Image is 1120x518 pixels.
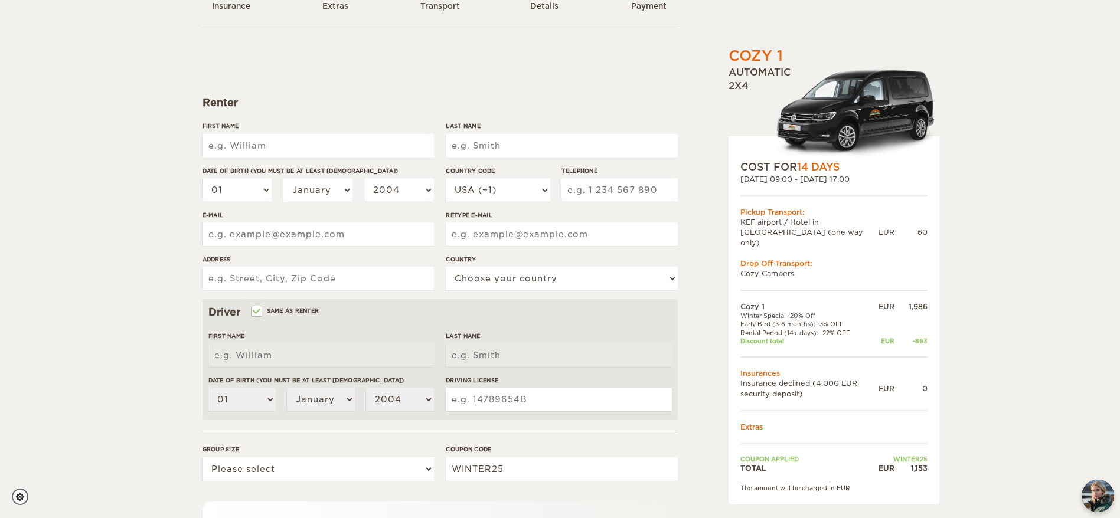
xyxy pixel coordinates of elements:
[776,70,939,160] img: Volkswagen-Caddy-MaxiCrew_.png
[208,376,434,385] label: Date of birth (You must be at least [DEMOGRAPHIC_DATA])
[879,301,894,312] div: EUR
[894,463,928,473] div: 1,153
[894,227,928,237] div: 60
[446,255,677,264] label: Country
[740,328,879,336] td: Rental Period (14+ days): -22% OFF
[740,463,879,473] td: TOTAL
[1082,480,1114,512] button: chat-button
[879,383,894,394] div: EUR
[879,227,894,237] div: EUR
[740,337,879,345] td: Discount total
[446,211,677,219] label: Retype E-mail
[561,166,677,175] label: Telephone
[203,122,434,130] label: First Name
[203,134,434,158] input: e.g. William
[203,96,678,110] div: Renter
[894,337,928,345] div: -893
[208,305,672,319] div: Driver
[740,368,928,378] td: Insurances
[203,445,434,454] label: Group size
[616,1,681,12] div: Payment
[894,301,928,312] div: 1,986
[446,134,677,158] input: e.g. Smith
[729,66,939,159] div: Automatic 2x4
[446,376,671,385] label: Driving License
[740,268,928,278] td: Cozy Campers
[446,445,677,454] label: Coupon code
[446,388,671,411] input: e.g. 14789654B
[740,174,928,184] div: [DATE] 09:00 - [DATE] 17:00
[729,46,783,66] div: Cozy 1
[512,1,577,12] div: Details
[12,489,36,505] a: Cookie settings
[740,320,879,328] td: Early Bird (3-6 months): -3% OFF
[879,463,894,473] div: EUR
[203,267,434,290] input: e.g. Street, City, Zip Code
[303,1,368,12] div: Extras
[446,222,677,246] input: e.g. example@example.com
[740,421,928,431] td: Extras
[879,454,928,463] td: WINTER25
[407,1,472,12] div: Transport
[446,343,671,367] input: e.g. Smith
[252,305,319,316] label: Same as renter
[561,178,677,202] input: e.g. 1 234 567 890
[203,222,434,246] input: e.g. example@example.com
[797,160,840,172] span: 14 Days
[740,217,879,247] td: KEF airport / Hotel in [GEOGRAPHIC_DATA] (one way only)
[208,332,434,340] label: First Name
[879,337,894,345] div: EUR
[740,454,879,463] td: Coupon applied
[446,122,677,130] label: Last Name
[740,378,879,398] td: Insurance declined (4.000 EUR security deposit)
[446,332,671,340] label: Last Name
[740,207,928,217] div: Pickup Transport:
[203,166,434,175] label: Date of birth (You must be at least [DEMOGRAPHIC_DATA])
[446,166,550,175] label: Country Code
[740,258,928,268] div: Drop Off Transport:
[740,159,928,173] div: COST FOR
[740,484,928,492] div: The amount will be charged in EUR
[199,1,264,12] div: Insurance
[252,309,260,316] input: Same as renter
[894,383,928,394] div: 0
[740,312,879,320] td: Winter Special -20% Off
[208,343,434,367] input: e.g. William
[740,301,879,312] td: Cozy 1
[203,255,434,264] label: Address
[1082,480,1114,512] img: Freyja at Cozy Campers
[203,211,434,219] label: E-mail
